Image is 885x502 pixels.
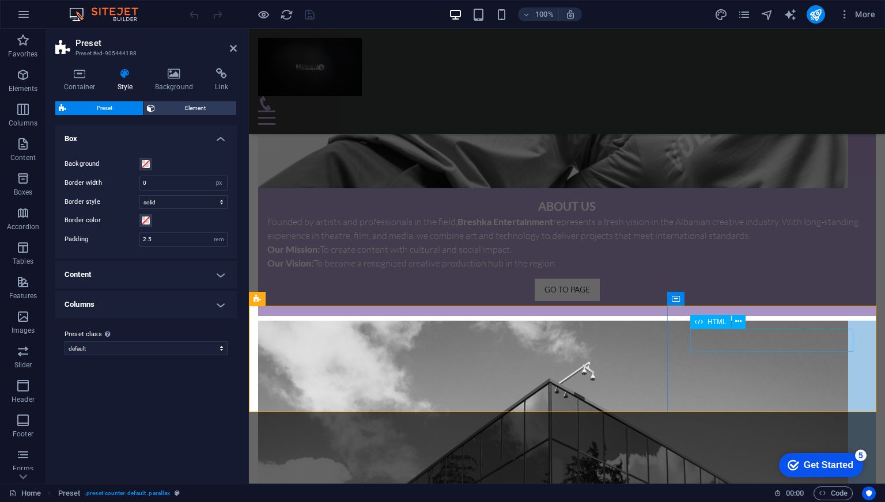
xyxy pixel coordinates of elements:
[839,9,875,20] span: More
[65,157,139,171] label: Background
[794,489,796,497] span: :
[761,7,774,21] button: navigator
[34,13,84,23] div: Get Started
[14,360,32,370] p: Slider
[7,222,39,231] p: Accordion
[819,486,848,500] span: Code
[211,233,227,246] div: rem
[85,2,97,14] div: 5
[12,326,35,335] p: Images
[279,7,293,21] button: reload
[55,125,237,146] h4: Box
[714,7,728,21] button: design
[109,68,146,92] h4: Style
[256,7,270,21] button: Click here to leave preview mode and continue editing
[10,153,36,162] p: Content
[14,188,33,197] p: Boxes
[8,50,37,59] p: Favorites
[786,486,804,500] span: 00 00
[55,291,237,318] h4: Columns
[834,5,880,24] button: More
[206,68,237,92] h4: Link
[12,395,35,404] p: Header
[9,6,93,30] div: Get Started 5 items remaining, 0% complete
[65,195,139,209] label: Border style
[13,464,33,473] p: Forms
[13,429,33,439] p: Footer
[814,486,853,500] button: Code
[85,486,170,500] span: . preset-counter-default .parallax
[761,8,774,21] i: Navigator
[518,7,559,21] button: 100%
[65,214,139,227] label: Border color
[65,328,228,341] label: Preset class
[58,486,81,500] span: Click to select. Double-click to edit
[158,101,233,115] span: Element
[13,257,33,266] p: Tables
[55,261,237,288] h4: Content
[65,236,139,242] label: Padding
[774,486,804,500] h6: Session time
[75,48,214,59] h3: Preset #ed-905444188
[9,119,37,128] p: Columns
[714,8,728,21] i: Design (Ctrl+Alt+Y)
[807,5,825,24] button: publish
[175,490,180,496] i: This element is a customizable preset
[809,8,822,21] i: Publish
[280,8,293,21] i: Reload page
[708,318,727,325] span: HTML
[565,9,576,20] i: On resize automatically adjust zoom level to fit chosen device.
[9,291,37,301] p: Features
[58,486,180,500] nav: breadcrumb
[55,68,109,92] h4: Container
[737,7,751,21] button: pages
[75,38,237,48] h2: Preset
[70,101,139,115] span: Preset
[55,101,143,115] button: Preset
[9,486,41,500] a: Click to cancel selection. Double-click to open Pages
[784,8,797,21] i: AI Writer
[143,101,237,115] button: Element
[737,8,751,21] i: Pages (Ctrl+Alt+S)
[862,486,876,500] button: Usercentrics
[66,7,153,21] img: Editor Logo
[784,7,797,21] button: text_generator
[65,180,139,186] label: Border width
[146,68,207,92] h4: Background
[9,84,38,93] p: Elements
[535,7,554,21] h6: 100%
